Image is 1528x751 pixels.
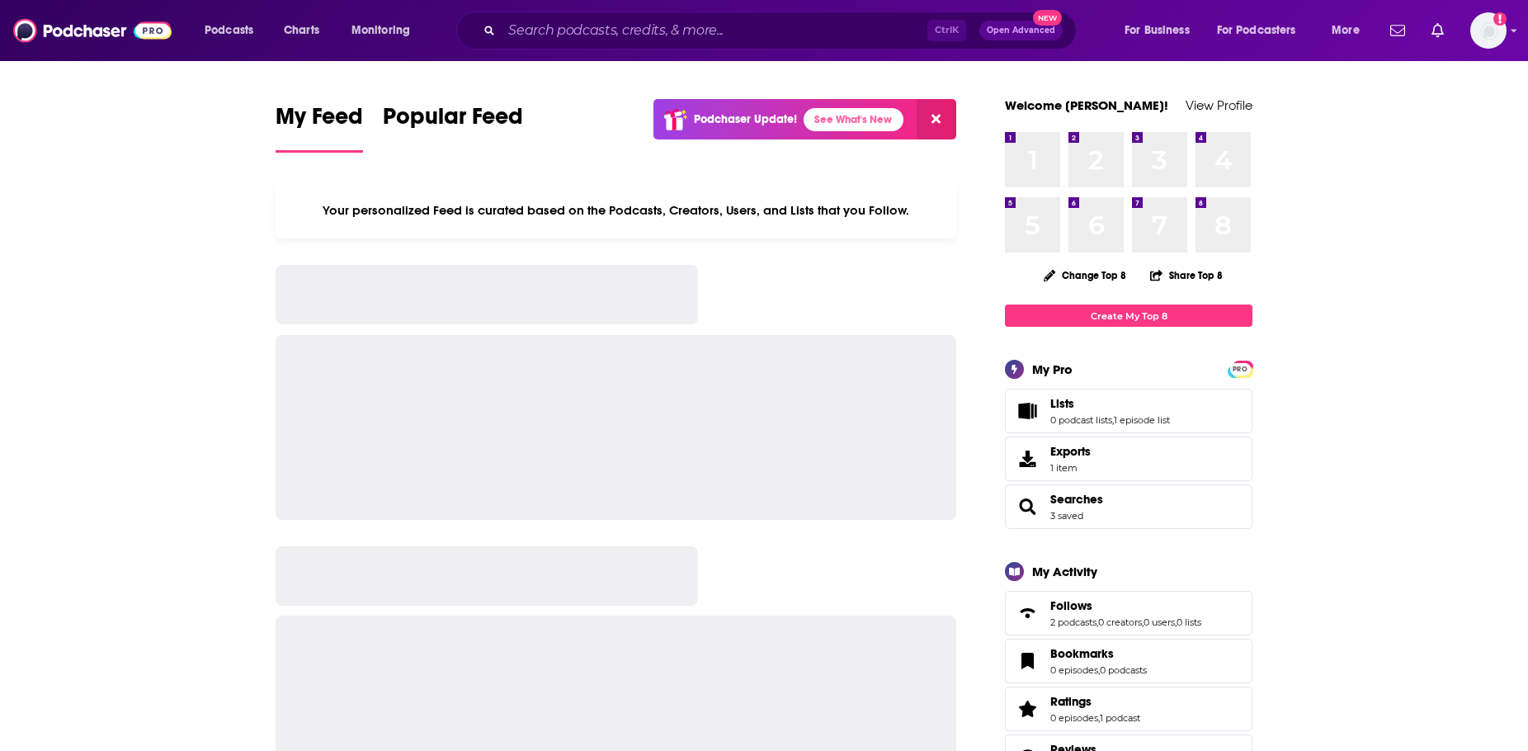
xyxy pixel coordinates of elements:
span: , [1098,664,1100,676]
span: Follows [1005,591,1252,635]
span: Follows [1050,598,1092,613]
a: Popular Feed [383,102,523,153]
a: Bookmarks [1050,646,1147,661]
button: Show profile menu [1470,12,1507,49]
div: My Pro [1032,361,1073,377]
p: Podchaser Update! [694,112,797,126]
a: View Profile [1186,97,1252,113]
span: Popular Feed [383,102,523,140]
a: Show notifications dropdown [1384,17,1412,45]
div: Your personalized Feed is curated based on the Podcasts, Creators, Users, and Lists that you Follow. [276,182,956,239]
button: open menu [1206,17,1320,44]
a: Searches [1011,495,1044,518]
a: Ratings [1011,697,1044,720]
button: Change Top 8 [1034,265,1136,286]
span: Podcasts [205,19,253,42]
a: Searches [1050,492,1103,507]
span: Ratings [1005,687,1252,731]
a: PRO [1230,362,1250,375]
span: Ratings [1050,694,1092,709]
span: For Business [1125,19,1190,42]
span: More [1332,19,1360,42]
a: 0 creators [1098,616,1142,628]
span: , [1142,616,1144,628]
span: PRO [1230,363,1250,375]
a: 2 podcasts [1050,616,1096,628]
img: Podchaser - Follow, Share and Rate Podcasts [13,15,172,46]
span: , [1096,616,1098,628]
a: Charts [273,17,329,44]
span: My Feed [276,102,363,140]
span: , [1175,616,1177,628]
button: open menu [1113,17,1210,44]
a: Exports [1005,437,1252,481]
button: Open AdvancedNew [979,21,1063,40]
span: Exports [1050,444,1091,459]
a: 0 lists [1177,616,1201,628]
span: Searches [1005,484,1252,529]
a: See What's New [804,108,903,131]
a: Bookmarks [1011,649,1044,673]
a: Lists [1011,399,1044,423]
button: open menu [193,17,275,44]
a: Create My Top 8 [1005,305,1252,327]
span: Ctrl K [927,20,966,41]
a: My Feed [276,102,363,153]
span: , [1098,712,1100,724]
a: Follows [1011,602,1044,625]
input: Search podcasts, credits, & more... [502,17,927,44]
a: Show notifications dropdown [1425,17,1450,45]
a: 1 episode list [1114,414,1170,426]
a: 0 episodes [1050,664,1098,676]
a: 3 saved [1050,510,1083,522]
button: Share Top 8 [1149,259,1224,291]
span: Exports [1011,447,1044,470]
button: open menu [1320,17,1380,44]
span: For Podcasters [1217,19,1296,42]
svg: Add a profile image [1493,12,1507,26]
span: Lists [1005,389,1252,433]
span: Logged in as Ashley_Beenen [1470,12,1507,49]
span: , [1112,414,1114,426]
a: 0 users [1144,616,1175,628]
span: Bookmarks [1005,639,1252,683]
span: New [1033,10,1063,26]
a: Welcome [PERSON_NAME]! [1005,97,1168,113]
a: Lists [1050,396,1170,411]
div: My Activity [1032,564,1097,579]
button: open menu [340,17,432,44]
img: User Profile [1470,12,1507,49]
span: 1 item [1050,462,1091,474]
span: Charts [284,19,319,42]
div: Search podcasts, credits, & more... [472,12,1092,50]
span: Lists [1050,396,1074,411]
a: 1 podcast [1100,712,1140,724]
a: Follows [1050,598,1201,613]
a: 0 podcasts [1100,664,1147,676]
span: Monitoring [351,19,410,42]
a: 0 episodes [1050,712,1098,724]
a: 0 podcast lists [1050,414,1112,426]
span: Open Advanced [987,26,1055,35]
span: Bookmarks [1050,646,1114,661]
a: Ratings [1050,694,1140,709]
